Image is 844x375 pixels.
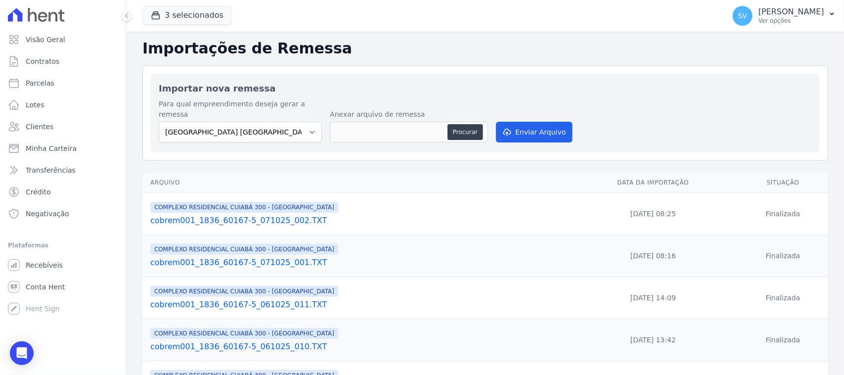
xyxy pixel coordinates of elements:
[26,187,51,197] span: Crédito
[4,30,122,49] a: Visão Geral
[4,204,122,224] a: Negativação
[738,173,828,193] th: Situação
[4,182,122,202] a: Crédito
[4,255,122,275] a: Recebíveis
[8,239,118,251] div: Plataformas
[569,173,738,193] th: Data da Importação
[159,99,322,120] label: Para qual empreendimento deseja gerar a remessa
[496,122,572,142] button: Enviar Arquivo
[26,122,53,132] span: Clientes
[4,117,122,137] a: Clientes
[26,260,63,270] span: Recebíveis
[26,35,65,45] span: Visão Geral
[569,277,738,319] td: [DATE] 14:09
[738,277,828,319] td: Finalizada
[142,6,232,25] button: 3 selecionados
[10,341,34,365] div: Open Intercom Messenger
[4,73,122,93] a: Parcelas
[26,143,77,153] span: Minha Carteira
[150,328,338,339] span: COMPLEXO RESIDENCIAL CUIABÁ 300 - [GEOGRAPHIC_DATA]
[4,51,122,71] a: Contratos
[758,17,824,25] p: Ver opções
[150,215,565,227] a: cobrem001_1836_60167-5_071025_002.TXT
[569,319,738,361] td: [DATE] 13:42
[569,193,738,235] td: [DATE] 08:25
[26,78,54,88] span: Parcelas
[142,173,569,193] th: Arquivo
[738,319,828,361] td: Finalizada
[150,341,565,353] a: cobrem001_1836_60167-5_061025_010.TXT
[4,277,122,297] a: Conta Hent
[447,124,483,140] button: Procurar
[26,282,65,292] span: Conta Hent
[26,209,69,219] span: Negativação
[150,202,338,213] span: COMPLEXO RESIDENCIAL CUIABÁ 300 - [GEOGRAPHIC_DATA]
[150,244,338,255] span: COMPLEXO RESIDENCIAL CUIABÁ 300 - [GEOGRAPHIC_DATA]
[150,299,565,311] a: cobrem001_1836_60167-5_061025_011.TXT
[150,257,565,269] a: cobrem001_1836_60167-5_071025_001.TXT
[26,165,76,175] span: Transferências
[26,100,44,110] span: Lotes
[738,193,828,235] td: Finalizada
[569,235,738,277] td: [DATE] 08:16
[758,7,824,17] p: [PERSON_NAME]
[4,95,122,115] a: Lotes
[4,160,122,180] a: Transferências
[142,40,828,57] h2: Importações de Remessa
[738,235,828,277] td: Finalizada
[26,56,59,66] span: Contratos
[738,12,747,19] span: SV
[150,286,338,297] span: COMPLEXO RESIDENCIAL CUIABÁ 300 - [GEOGRAPHIC_DATA]
[725,2,844,30] button: SV [PERSON_NAME] Ver opções
[4,139,122,158] a: Minha Carteira
[159,82,812,95] h2: Importar nova remessa
[330,109,488,120] label: Anexar arquivo de remessa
